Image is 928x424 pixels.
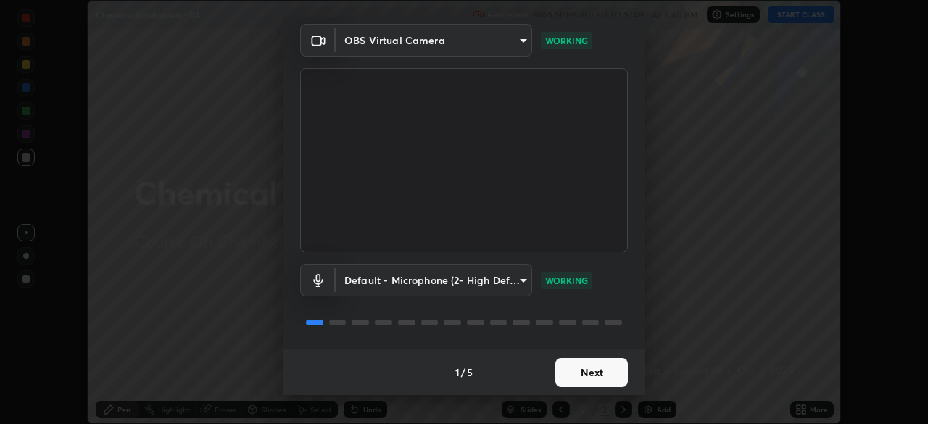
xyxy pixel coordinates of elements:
div: OBS Virtual Camera [336,24,532,57]
p: WORKING [545,274,588,287]
h4: / [461,365,465,380]
h4: 5 [467,365,473,380]
button: Next [555,358,628,387]
h4: 1 [455,365,460,380]
div: OBS Virtual Camera [336,264,532,296]
p: WORKING [545,34,588,47]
